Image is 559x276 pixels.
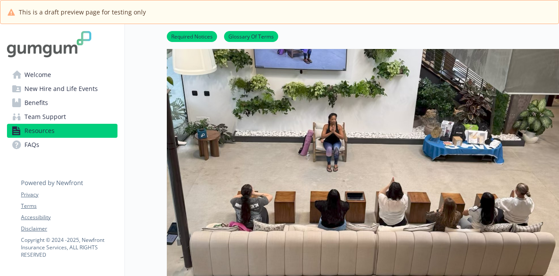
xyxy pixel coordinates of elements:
[19,7,146,17] span: This is a draft preview page for testing only
[21,191,117,199] a: Privacy
[24,82,98,96] span: New Hire and Life Events
[224,32,278,40] a: Glossary Of Terms
[7,138,117,152] a: FAQs
[24,110,66,124] span: Team Support
[21,213,117,221] a: Accessibility
[21,202,117,210] a: Terms
[7,82,117,96] a: New Hire and Life Events
[167,32,217,40] a: Required Notices
[7,124,117,138] a: Resources
[24,96,48,110] span: Benefits
[7,110,117,124] a: Team Support
[21,225,117,233] a: Disclaimer
[24,68,51,82] span: Welcome
[24,124,55,138] span: Resources
[7,96,117,110] a: Benefits
[7,68,117,82] a: Welcome
[24,138,39,152] span: FAQs
[21,236,117,259] p: Copyright © 2024 - 2025 , Newfront Insurance Services, ALL RIGHTS RESERVED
